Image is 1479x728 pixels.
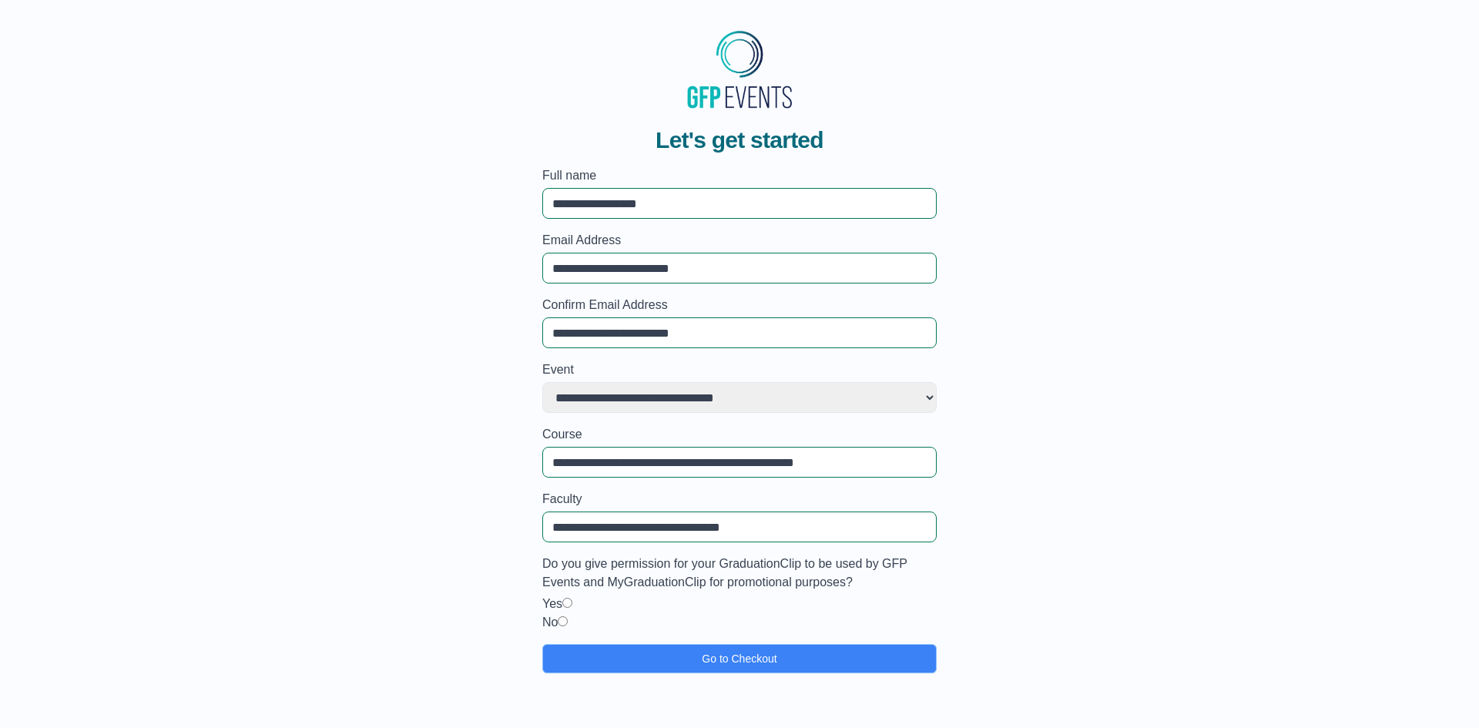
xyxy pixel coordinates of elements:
[542,644,937,673] button: Go to Checkout
[542,231,937,250] label: Email Address
[542,296,937,314] label: Confirm Email Address
[542,425,937,444] label: Course
[682,25,797,114] img: MyGraduationClip
[542,361,937,379] label: Event
[542,616,558,629] label: No
[656,126,823,154] span: Let's get started
[542,166,937,185] label: Full name
[542,490,937,508] label: Faculty
[542,597,562,610] label: Yes
[542,555,937,592] label: Do you give permission for your GraduationClip to be used by GFP Events and MyGraduationClip for ...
